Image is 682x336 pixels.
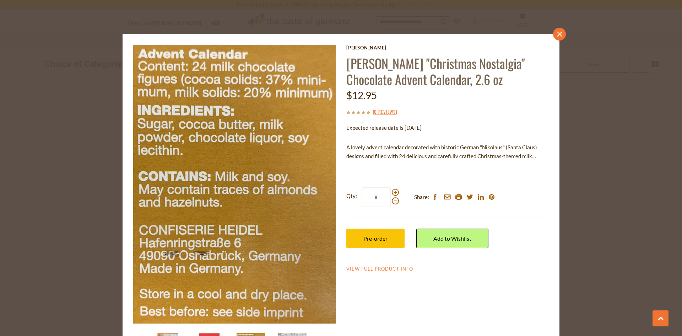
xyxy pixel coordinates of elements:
[346,54,525,89] a: [PERSON_NAME] "Christmas Nostalgia" Chocolate Advent Calendar, 2.6 oz
[346,192,357,201] strong: Qty:
[363,235,388,242] span: Pre-order
[133,45,336,322] img: Heidel "Christmas Nostalgia" Chocolate Advent Calendar, 2.6 oz
[362,187,391,207] input: Qty:
[346,89,377,101] span: $12.95
[416,229,488,248] a: Add to Wishlist
[414,193,429,202] span: Share:
[346,229,405,248] button: Pre-order
[346,45,549,50] a: [PERSON_NAME]
[346,123,549,132] p: Expected release date is [DATE]
[373,108,397,115] span: ( )
[346,143,549,161] p: A lovely advent calendar decorated with historic German "Nikolaus" (Santa Claus) designs and fill...
[374,108,396,116] a: 0 Reviews
[346,266,413,272] a: View Full Product Info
